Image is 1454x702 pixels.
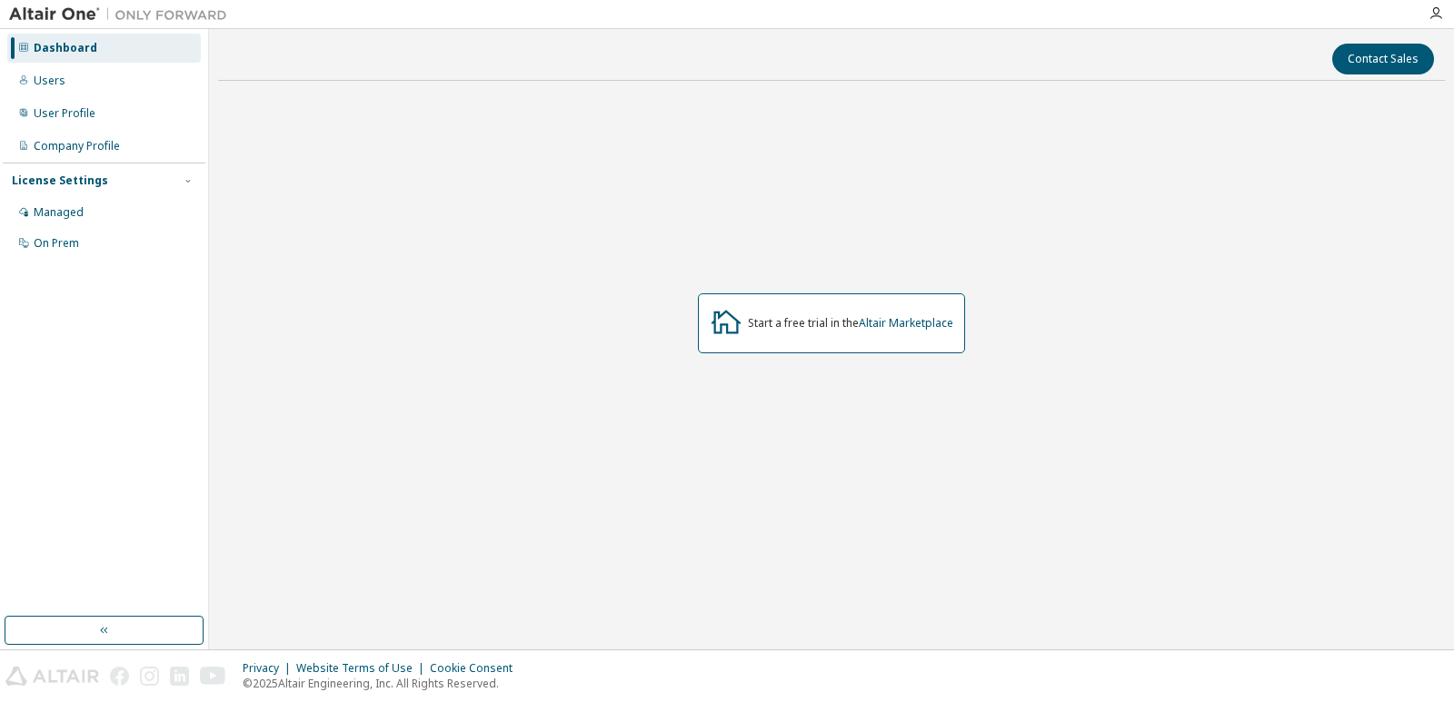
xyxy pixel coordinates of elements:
div: Dashboard [34,41,97,55]
div: License Settings [12,173,108,188]
div: Privacy [243,661,296,676]
div: User Profile [34,106,95,121]
a: Altair Marketplace [859,315,953,331]
button: Contact Sales [1332,44,1434,74]
div: On Prem [34,236,79,251]
img: instagram.svg [140,667,159,686]
div: Company Profile [34,139,120,153]
div: Users [34,74,65,88]
div: Website Terms of Use [296,661,430,676]
div: Start a free trial in the [748,316,953,331]
img: altair_logo.svg [5,667,99,686]
img: youtube.svg [200,667,226,686]
img: linkedin.svg [170,667,189,686]
div: Managed [34,205,84,220]
img: facebook.svg [110,667,129,686]
div: Cookie Consent [430,661,523,676]
p: © 2025 Altair Engineering, Inc. All Rights Reserved. [243,676,523,691]
img: Altair One [9,5,236,24]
